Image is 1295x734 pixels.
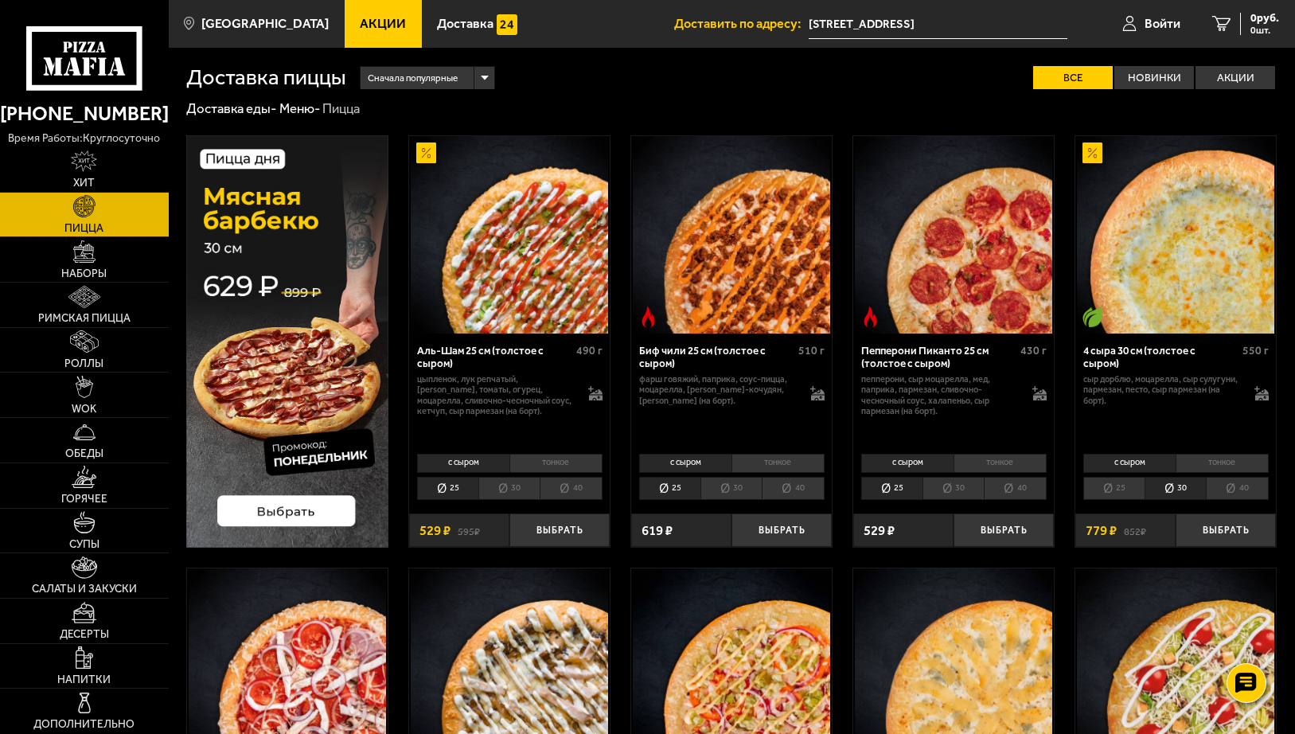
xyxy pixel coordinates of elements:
img: Вегетарианское блюдо [1082,306,1102,326]
span: 510 г [798,344,825,357]
label: Акции [1196,66,1275,90]
li: 25 [417,477,478,500]
h1: Доставка пиццы [186,67,346,88]
button: Выбрать [1176,513,1276,547]
button: Выбрать [954,513,1054,547]
p: фарш говяжий, паприка, соус-пицца, моцарелла, [PERSON_NAME]-кочудян, [PERSON_NAME] (на борт). [639,374,797,407]
span: 529 ₽ [419,524,451,537]
span: Пицца [64,223,103,234]
a: Острое блюдоБиф чили 25 см (толстое с сыром) [631,136,832,334]
span: WOK [72,404,96,415]
div: Биф чили 25 см (толстое с сыром) [639,344,794,370]
a: Меню- [279,100,320,116]
span: 430 г [1020,344,1047,357]
label: Новинки [1114,66,1194,90]
span: Супы [69,539,99,550]
li: 30 [1145,477,1206,500]
li: тонкое [731,454,825,473]
a: АкционныйАль-Шам 25 см (толстое с сыром) [409,136,610,334]
span: 619 ₽ [642,524,673,537]
span: 529 ₽ [864,524,895,537]
span: 779 ₽ [1086,524,1117,537]
img: Акционный [1082,143,1102,162]
span: 0 шт. [1250,25,1279,35]
s: 595 ₽ [458,524,480,537]
div: Аль-Шам 25 см (толстое с сыром) [417,344,572,370]
img: 4 сыра 30 см (толстое с сыром) [1077,136,1274,334]
a: АкционныйВегетарианское блюдо4 сыра 30 см (толстое с сыром) [1075,136,1276,334]
a: Доставка еды- [186,100,276,116]
li: 40 [1206,477,1268,500]
span: Сначала популярные [368,65,458,91]
span: Хит [73,178,95,189]
li: с сыром [639,454,731,473]
li: с сыром [417,454,509,473]
span: 550 г [1242,344,1269,357]
li: с сыром [861,454,954,473]
li: 40 [540,477,602,500]
span: [GEOGRAPHIC_DATA] [201,18,329,30]
li: тонкое [954,454,1047,473]
li: с сыром [1083,454,1176,473]
li: тонкое [1176,454,1269,473]
li: 40 [984,477,1046,500]
img: Биф чили 25 см (толстое с сыром) [633,136,830,334]
span: Салаты и закуски [32,584,137,595]
p: пепперони, сыр Моцарелла, мед, паприка, пармезан, сливочно-чесночный соус, халапеньо, сыр пармеза... [861,374,1019,417]
span: Акции [360,18,406,30]
span: Десерты [60,629,109,640]
span: Обеды [65,448,103,459]
li: 30 [922,477,984,500]
a: Острое блюдоПепперони Пиканто 25 см (толстое с сыром) [853,136,1054,334]
input: Ваш адрес доставки [809,10,1067,39]
div: 4 сыра 30 см (толстое с сыром) [1083,344,1238,370]
span: Римская пицца [38,313,131,324]
li: 30 [700,477,762,500]
img: Острое блюдо [638,306,658,326]
span: 490 г [576,344,603,357]
p: сыр дорблю, моцарелла, сыр сулугуни, пармезан, песто, сыр пармезан (на борт). [1083,374,1241,407]
img: 15daf4d41897b9f0e9f617042186c801.svg [497,14,517,34]
div: Пицца [322,100,360,117]
button: Выбрать [509,513,610,547]
button: Выбрать [731,513,832,547]
span: Дополнительно [33,719,135,730]
span: Роллы [64,358,103,369]
span: 0 руб. [1250,13,1279,24]
p: цыпленок, лук репчатый, [PERSON_NAME], томаты, огурец, моцарелла, сливочно-чесночный соус, кетчуп... [417,374,575,417]
li: 25 [1083,477,1145,500]
span: Доставка [437,18,493,30]
li: 25 [861,477,922,500]
label: Все [1033,66,1113,90]
s: 852 ₽ [1124,524,1146,537]
img: Острое блюдо [860,306,880,326]
span: Наборы [61,268,107,279]
div: Пепперони Пиканто 25 см (толстое с сыром) [861,344,1016,370]
li: 40 [762,477,824,500]
li: тонкое [509,454,603,473]
span: Доставить по адресу: [674,18,809,30]
img: Аль-Шам 25 см (толстое с сыром) [411,136,608,334]
span: Напитки [57,674,111,685]
li: 30 [478,477,540,500]
img: Акционный [416,143,436,162]
img: Пепперони Пиканто 25 см (толстое с сыром) [855,136,1052,334]
li: 25 [639,477,700,500]
span: Войти [1145,18,1180,30]
span: Горячее [61,494,107,505]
